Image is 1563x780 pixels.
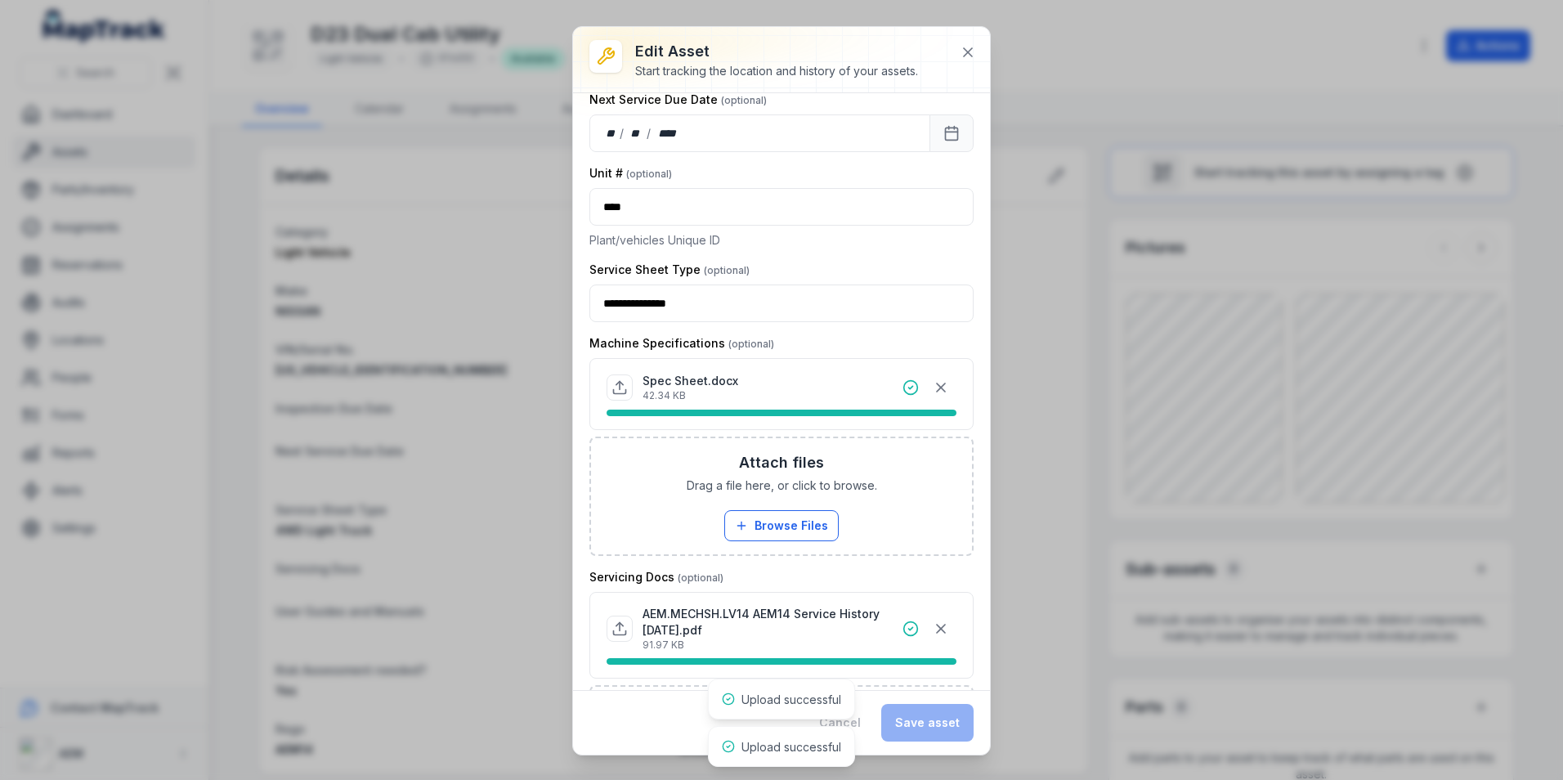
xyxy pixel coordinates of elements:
h3: Attach files [739,451,824,474]
div: year, [652,125,683,141]
span: Upload successful [741,693,841,706]
span: Upload successful [741,740,841,754]
label: Machine Specifications [589,335,774,352]
label: Unit # [589,165,672,182]
p: 91.97 KB [643,639,902,652]
label: Servicing Docs [589,569,723,585]
div: / [647,125,652,141]
p: Spec Sheet.docx [643,373,738,389]
p: Plant/vehicles Unique ID [589,232,974,249]
button: Calendar [929,114,974,152]
span: Drag a file here, or click to browse. [687,477,877,494]
h3: Edit asset [635,40,918,63]
label: Service Sheet Type [589,262,750,278]
div: Start tracking the location and history of your assets. [635,63,918,79]
label: Next Service Due Date [589,92,767,108]
button: Browse Files [724,510,839,541]
p: AEM.MECHSH.LV14 AEM14 Service History [DATE].pdf [643,606,902,639]
div: day, [603,125,620,141]
div: / [620,125,625,141]
p: 42.34 KB [643,389,738,402]
div: month, [625,125,647,141]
